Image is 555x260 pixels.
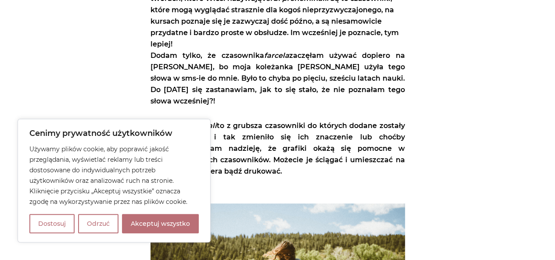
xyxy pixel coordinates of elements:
[29,214,75,233] button: Dostosuj
[264,51,289,60] em: farcela
[150,120,405,177] p: to z grubsza czasowniki do których dodane zostały pewne zaimki i tak zmieniło się ich znaczenie l...
[29,144,199,207] p: Używamy plików cookie, aby poprawić jakość przeglądania, wyświetlać reklamy lub treści dostosowan...
[150,50,405,107] p: Dodam tylko, że czasownika zaczęłam używać dopiero na [PERSON_NAME], bo moja koleżanka [PERSON_NA...
[122,214,199,233] button: Akceptuj wszystko
[29,128,199,139] p: Cenimy prywatność użytkowników
[78,214,118,233] button: Odrzuć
